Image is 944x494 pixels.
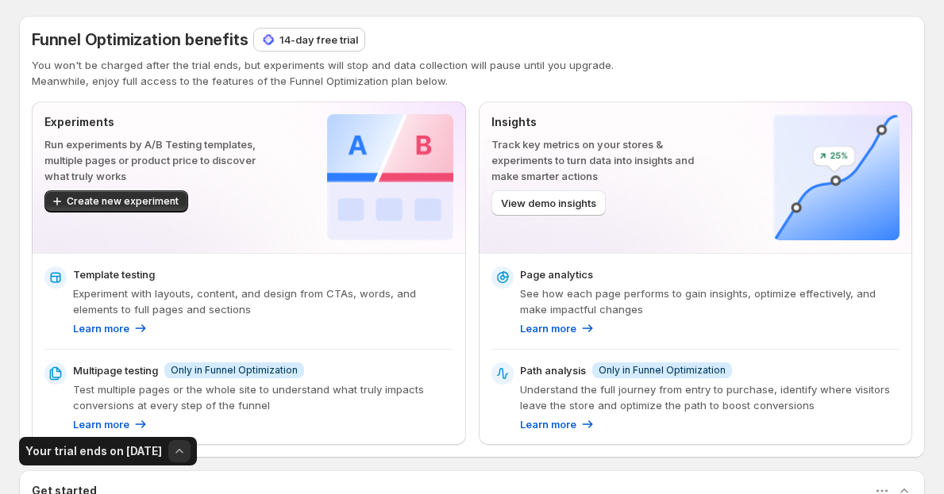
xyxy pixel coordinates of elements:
[73,285,453,317] p: Experiment with layouts, content, and design from CTAs, words, and elements to full pages and sec...
[73,416,148,432] a: Learn more
[491,136,723,184] p: Track key metrics on your stores & experiments to turn data into insights and make smarter actions
[73,266,155,282] p: Template testing
[32,30,248,49] span: Funnel Optimization benefits
[491,114,723,130] p: Insights
[171,364,298,377] span: Only in Funnel Optimization
[44,114,276,130] p: Experiments
[260,32,276,48] img: 14-day free trial
[491,190,606,216] button: View demo insights
[520,416,576,432] p: Learn more
[501,195,596,211] span: View demo insights
[32,73,912,89] p: Meanwhile, enjoy full access to the features of the Funnel Optimization plan below.
[73,320,148,336] a: Learn more
[73,416,129,432] p: Learn more
[73,362,158,378] p: Multipage testing
[44,136,276,184] p: Run experiments by A/B Testing templates, multiple pages or product price to discover what truly ...
[67,195,179,208] span: Create new experiment
[25,443,162,459] h3: Your trial ends on [DATE]
[520,320,595,336] a: Learn more
[520,362,586,378] p: Path analysis
[327,114,453,240] img: Experiments
[520,266,593,282] p: Page analytics
[32,57,912,73] p: You won't be charged after the trial ends, but experiments will stop and data collection will pau...
[44,190,188,213] button: Create new experiment
[599,364,726,377] span: Only in Funnel Optimization
[73,381,453,413] p: Test multiple pages or the whole site to understand what truly impacts conversions at every step ...
[520,381,900,413] p: Understand the full journey from entry to purchase, identify where visitors leave the store and o...
[279,32,358,48] p: 14-day free trial
[520,320,576,336] p: Learn more
[520,416,595,432] a: Learn more
[520,285,900,317] p: See how each page performs to gain insights, optimize effectively, and make impactful changes
[73,320,129,336] p: Learn more
[773,114,900,240] img: Insights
